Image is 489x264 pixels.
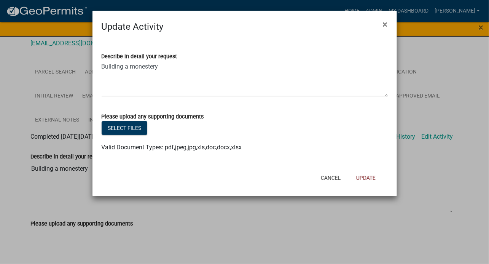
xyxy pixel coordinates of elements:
label: Please upload any supporting documents [102,114,204,120]
button: Close [377,14,394,35]
span: × [383,19,388,30]
button: Select files [102,121,147,135]
h4: Update Activity [102,20,164,34]
button: Update [350,171,382,185]
label: Describe in detail your request [102,54,177,59]
button: Cancel [315,171,347,185]
span: Valid Document Types: pdf,jpeg,jpg,xls,doc,docx,xlsx [102,144,242,151]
